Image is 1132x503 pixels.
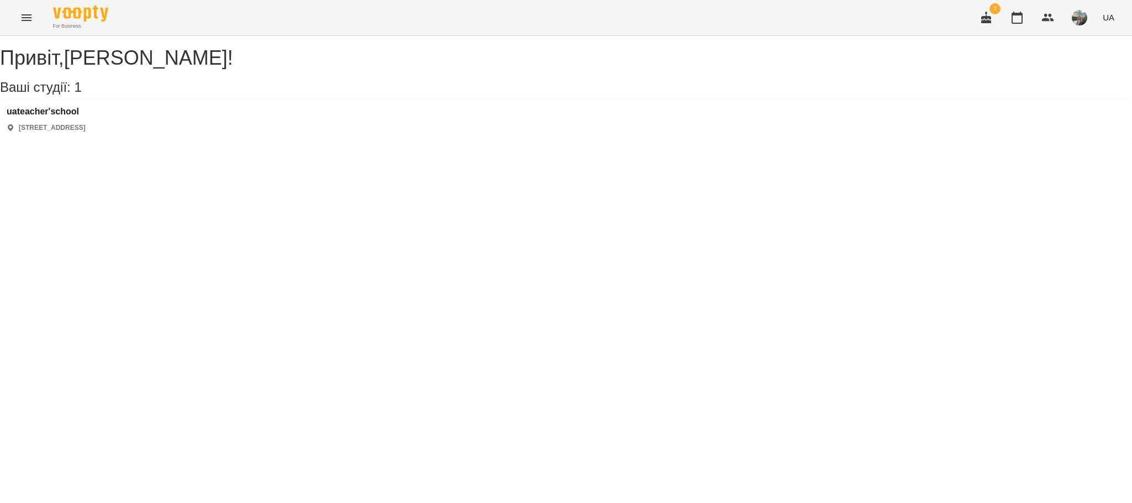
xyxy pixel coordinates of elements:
a: uateacher'school [7,107,86,117]
span: 1 [74,80,81,95]
span: 1 [989,3,1001,14]
img: Voopty Logo [53,6,108,22]
p: [STREET_ADDRESS] [19,123,86,133]
button: UA [1098,7,1119,28]
button: Menu [13,4,40,31]
span: For Business [53,23,108,30]
img: 3ee4fd3f6459422412234092ea5b7c8e.jpg [1072,10,1087,25]
span: UA [1103,12,1114,23]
